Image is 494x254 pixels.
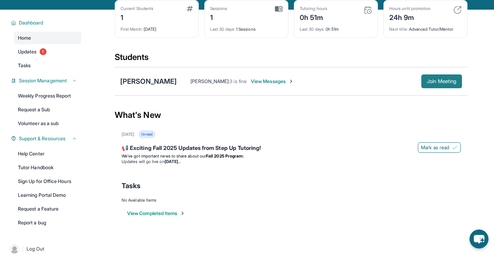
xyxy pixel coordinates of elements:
div: Sessions [210,6,227,11]
a: Sign Up for Office Hours [14,175,81,187]
button: Support & Resources [16,135,77,142]
a: Tutor Handbook [14,161,81,174]
span: Updates [18,48,37,55]
a: Report a bug [14,216,81,229]
button: Join Meeting [421,74,462,88]
button: chat-button [470,230,488,248]
div: 0h 51m [300,11,327,22]
button: Dashboard [16,19,77,26]
div: Hours until promotion [389,6,431,11]
button: Mark as read [418,142,461,153]
span: Mark as read [421,144,449,151]
span: [PERSON_NAME] : [191,78,229,84]
span: Session Management [19,77,67,84]
span: Join Meeting [427,79,456,83]
img: card [187,6,193,11]
div: 24h 9m [389,11,431,22]
span: Next title : [389,27,408,32]
div: No Available Items [122,197,461,203]
span: Dashboard [19,19,43,26]
div: Current Students [121,6,153,11]
div: Students [115,52,467,67]
span: Tasks [122,181,141,191]
div: 1 Sessions [210,22,282,32]
strong: [DATE] [165,159,181,164]
a: Learning Portal Demo [14,189,81,201]
div: [DATE] [122,132,134,137]
div: 1 [210,11,227,22]
img: Chevron-Right [288,79,294,84]
span: 1 [40,48,47,55]
span: 3 is fine [229,78,247,84]
div: 0h 51m [300,22,372,32]
img: card [364,6,372,14]
div: [DATE] [121,22,193,32]
strong: Fall 2025 Program: [206,153,244,159]
span: We’ve got important news to share about our [122,153,206,159]
img: Mark as read [452,145,457,150]
img: card [275,6,282,12]
button: View Completed Items [127,210,185,217]
div: [PERSON_NAME] [120,77,177,86]
a: Tasks [14,59,81,72]
a: Weekly Progress Report [14,90,81,102]
div: Advanced Tutor/Mentor [389,22,462,32]
button: Session Management [16,77,77,84]
a: Help Center [14,148,81,160]
span: Tasks [18,62,31,69]
span: Home [18,34,31,41]
a: Request a Sub [14,103,81,116]
div: What's New [115,100,467,130]
img: card [453,6,462,14]
span: | [22,245,24,253]
div: Tutoring hours [300,6,327,11]
span: Support & Resources [19,135,65,142]
a: Home [14,32,81,44]
div: 📢 Exciting Fall 2025 Updates from Step Up Tutoring! [122,144,461,153]
div: Unread [138,130,155,138]
img: user-img [10,244,19,254]
a: Updates1 [14,45,81,58]
span: Last 30 days : [210,27,235,32]
div: 1 [121,11,153,22]
a: Request a Feature [14,203,81,215]
span: Last 30 days : [300,27,325,32]
span: First Match : [121,27,143,32]
li: Updates will go live on [122,159,461,164]
span: View Messages [251,78,294,85]
a: Volunteer as a sub [14,117,81,130]
span: Log Out [27,245,44,252]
